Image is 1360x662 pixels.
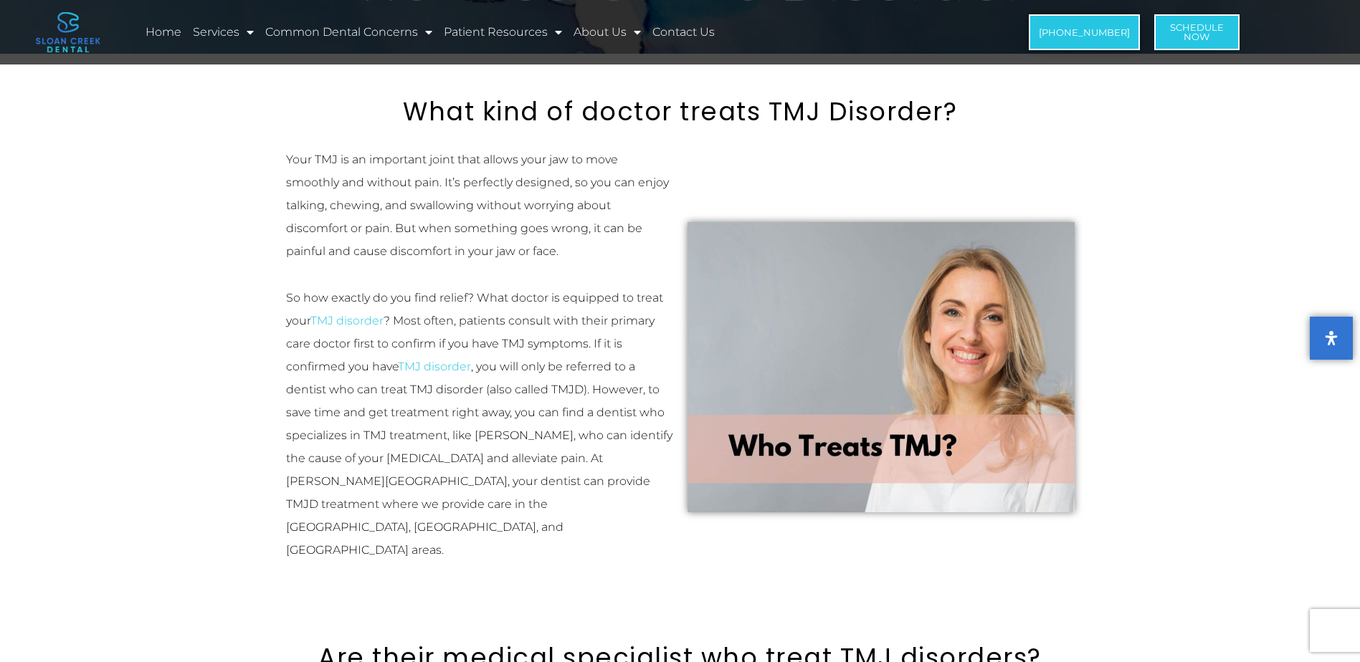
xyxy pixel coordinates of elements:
h2: What kind of doctor treats TMJ Disorder? [279,97,1082,127]
a: TMJ disorder [398,360,471,373]
a: TMJ disorder [310,314,384,327]
a: Contact Us [650,16,717,49]
a: [PHONE_NUMBER] [1029,14,1140,50]
button: Open Accessibility Panel [1310,317,1353,360]
a: Home [143,16,184,49]
a: ScheduleNow [1154,14,1240,50]
nav: Menu [143,16,936,49]
img: logo [36,12,100,52]
span: Schedule Now [1170,23,1224,42]
span: [PHONE_NUMBER] [1039,28,1130,37]
a: Services [191,16,256,49]
p: So how exactly do you find relief? What doctor is equipped to treat your ? Most often, patients c... [286,287,673,562]
a: About Us [571,16,643,49]
a: Patient Resources [442,16,564,49]
img: Who Treats TMJ - Sloan Creek Dental [688,222,1075,512]
p: Your TMJ is an important joint that allows your jaw to move smoothly and without pain. It’s perfe... [286,148,673,263]
a: Common Dental Concerns [263,16,434,49]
